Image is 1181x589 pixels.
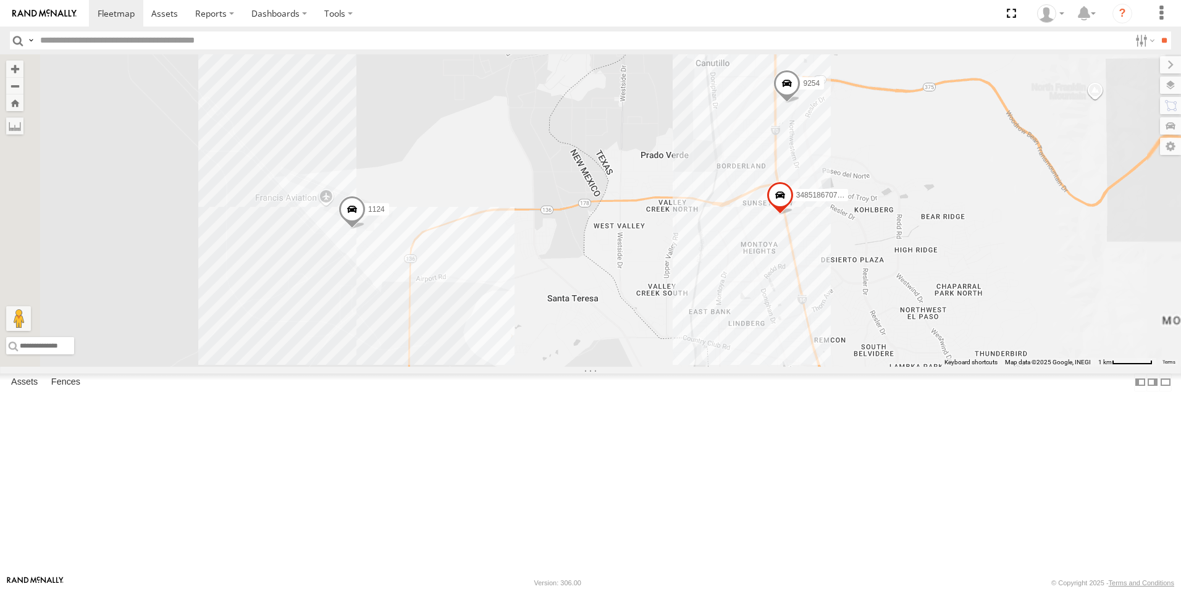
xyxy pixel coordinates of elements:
[1162,360,1175,365] a: Terms (opens in new tab)
[1095,358,1156,367] button: Map Scale: 1 km per 62 pixels
[368,205,385,214] span: 1124
[1134,374,1146,391] label: Dock Summary Table to the Left
[944,358,998,367] button: Keyboard shortcuts
[1159,374,1172,391] label: Hide Summary Table
[1146,374,1159,391] label: Dock Summary Table to the Right
[1098,359,1112,366] span: 1 km
[1109,579,1174,587] a: Terms and Conditions
[1033,4,1069,23] div: foxconn f
[796,191,846,199] span: 3485186707B8
[1051,579,1174,587] div: © Copyright 2025 -
[1005,359,1091,366] span: Map data ©2025 Google, INEGI
[12,9,77,18] img: rand-logo.svg
[1112,4,1132,23] i: ?
[5,374,44,391] label: Assets
[1160,138,1181,155] label: Map Settings
[6,117,23,135] label: Measure
[6,306,31,331] button: Drag Pegman onto the map to open Street View
[1130,31,1157,49] label: Search Filter Options
[6,61,23,77] button: Zoom in
[45,374,86,391] label: Fences
[803,80,820,88] span: 9254
[7,577,64,589] a: Visit our Website
[534,579,581,587] div: Version: 306.00
[26,31,36,49] label: Search Query
[6,94,23,111] button: Zoom Home
[6,77,23,94] button: Zoom out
